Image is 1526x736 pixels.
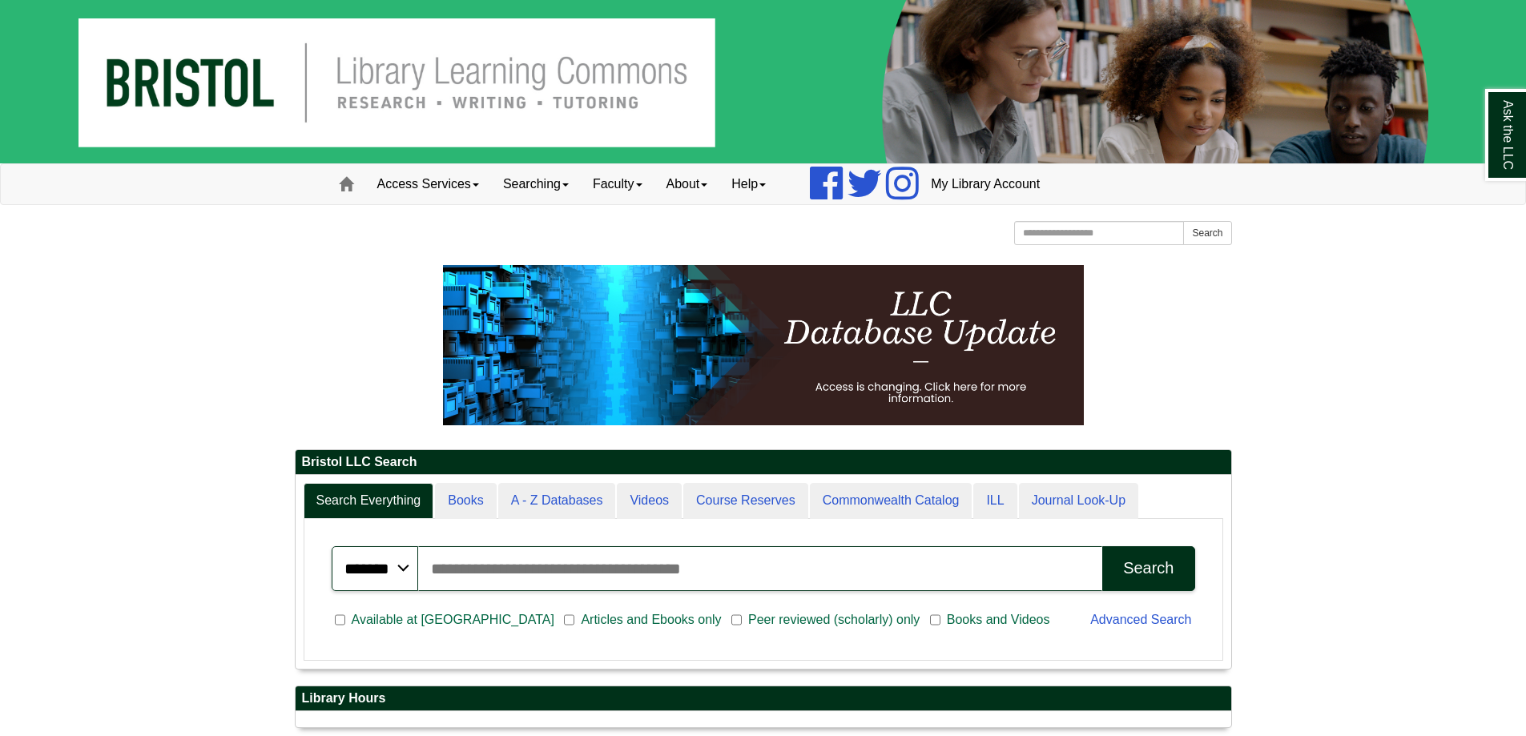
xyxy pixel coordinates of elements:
span: Articles and Ebooks only [574,610,727,629]
a: Faculty [581,164,654,204]
a: Searching [491,164,581,204]
input: Available at [GEOGRAPHIC_DATA] [335,613,345,627]
a: My Library Account [919,164,1052,204]
a: Journal Look-Up [1019,483,1138,519]
a: Videos [617,483,682,519]
a: Advanced Search [1090,613,1191,626]
span: Available at [GEOGRAPHIC_DATA] [345,610,561,629]
div: Search [1123,559,1174,577]
a: Commonwealth Catalog [810,483,972,519]
a: Books [435,483,496,519]
a: Search Everything [304,483,434,519]
a: Access Services [365,164,491,204]
a: About [654,164,720,204]
input: Books and Videos [930,613,940,627]
a: ILL [973,483,1017,519]
button: Search [1102,546,1194,591]
a: A - Z Databases [498,483,616,519]
span: Peer reviewed (scholarly) only [742,610,926,629]
a: Course Reserves [683,483,808,519]
a: Help [719,164,778,204]
button: Search [1183,221,1231,245]
img: HTML tutorial [443,265,1084,425]
h2: Bristol LLC Search [296,450,1231,475]
input: Articles and Ebooks only [564,613,574,627]
input: Peer reviewed (scholarly) only [731,613,742,627]
h2: Library Hours [296,686,1231,711]
span: Books and Videos [940,610,1057,629]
